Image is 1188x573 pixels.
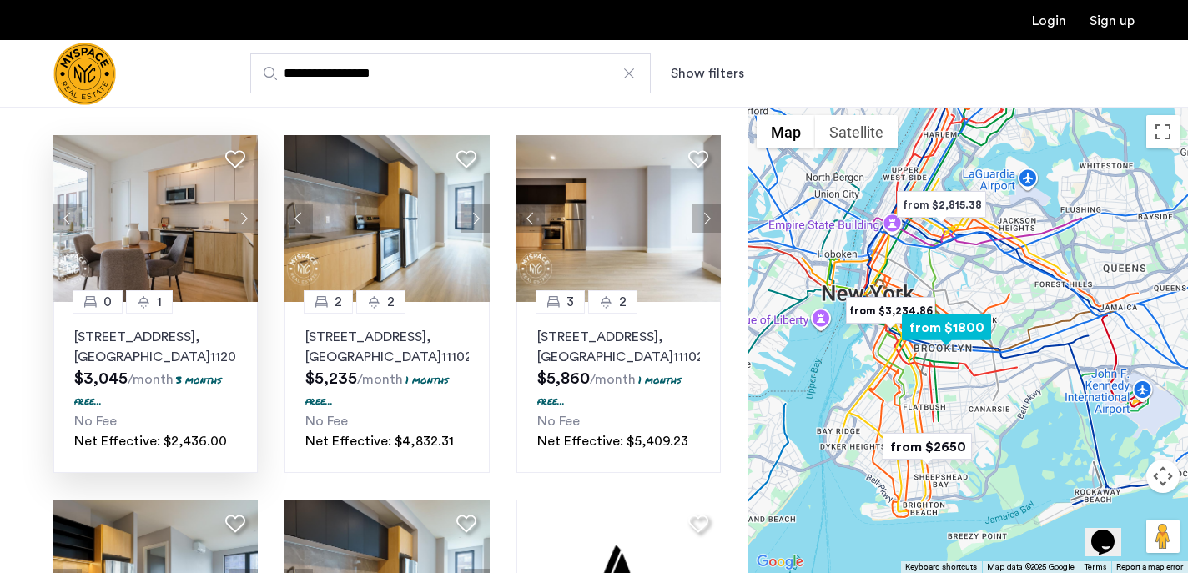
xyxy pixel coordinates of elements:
[905,561,977,573] button: Keyboard shortcuts
[692,204,721,233] button: Next apartment
[284,302,489,473] a: 22[STREET_ADDRESS], [GEOGRAPHIC_DATA]111021 months free...No FeeNet Effective: $4,832.31
[1085,506,1138,556] iframe: chat widget
[53,135,259,302] img: 1997_638519001070361352.png
[53,43,116,105] img: logo
[537,435,688,448] span: Net Effective: $5,409.23
[305,415,348,428] span: No Fee
[537,370,590,387] span: $5,860
[876,428,979,465] div: from $2650
[987,563,1075,571] span: Map data ©2025 Google
[461,204,490,233] button: Next apartment
[537,415,580,428] span: No Fee
[815,115,898,148] button: Show satellite imagery
[1116,561,1183,573] a: Report a map error
[839,292,942,329] div: from $3,234.86
[250,53,651,93] input: Apartment Search
[566,292,574,312] span: 3
[753,551,808,573] a: Open this area in Google Maps (opens a new window)
[387,292,395,312] span: 2
[305,370,357,387] span: $5,235
[53,204,82,233] button: Previous apartment
[537,373,682,408] p: 1 months free...
[229,204,258,233] button: Next apartment
[516,204,545,233] button: Previous apartment
[895,309,998,346] div: from $1800
[305,327,468,367] p: [STREET_ADDRESS] 11102
[284,204,313,233] button: Previous apartment
[516,135,722,302] img: 1997_638519968069068022.png
[753,551,808,573] img: Google
[357,373,403,386] sub: /month
[516,302,721,473] a: 32[STREET_ADDRESS], [GEOGRAPHIC_DATA]111021 months free...No FeeNet Effective: $5,409.23
[128,373,174,386] sub: /month
[619,292,627,312] span: 2
[74,370,128,387] span: $3,045
[1085,561,1106,573] a: Terms (opens in new tab)
[335,292,342,312] span: 2
[103,292,112,312] span: 0
[1090,14,1135,28] a: Registration
[1146,115,1180,148] button: Toggle fullscreen view
[590,373,636,386] sub: /month
[74,415,117,428] span: No Fee
[537,327,700,367] p: [STREET_ADDRESS] 11102
[74,435,227,448] span: Net Effective: $2,436.00
[1146,520,1180,553] button: Drag Pegman onto the map to open Street View
[671,63,744,83] button: Show or hide filters
[1032,14,1066,28] a: Login
[1146,460,1180,493] button: Map camera controls
[53,43,116,105] a: Cazamio Logo
[53,302,258,473] a: 01[STREET_ADDRESS], [GEOGRAPHIC_DATA]112073 months free...No FeeNet Effective: $2,436.00
[305,435,454,448] span: Net Effective: $4,832.31
[284,135,490,302] img: 1997_638519968035243270.png
[890,186,993,224] div: from $2,815.38
[74,327,237,367] p: [STREET_ADDRESS] 11207
[157,292,162,312] span: 1
[757,115,815,148] button: Show street map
